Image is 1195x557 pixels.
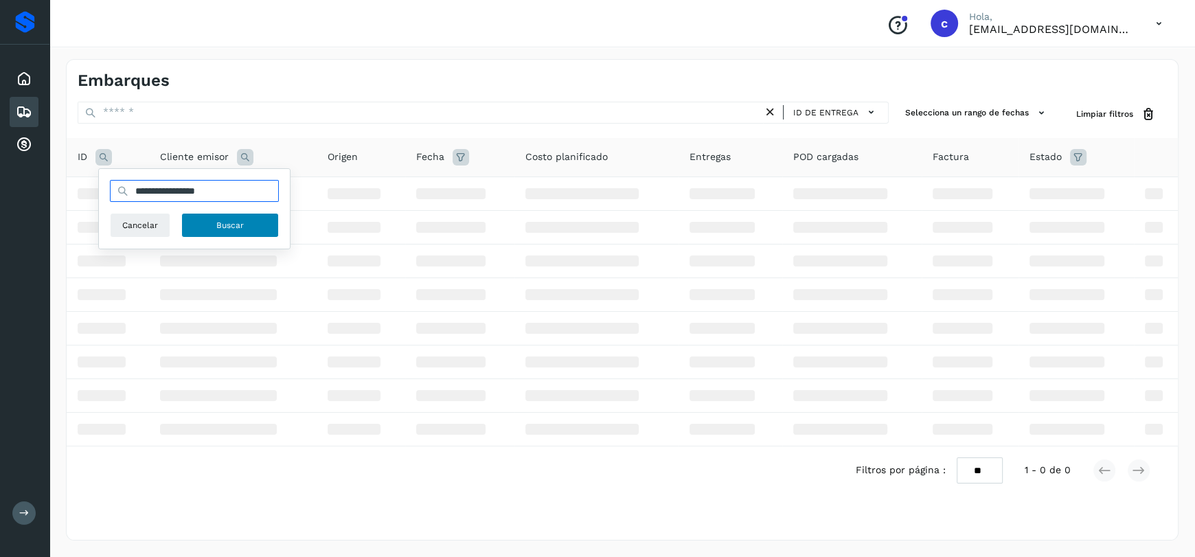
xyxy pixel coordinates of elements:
span: Limpiar filtros [1076,108,1133,120]
button: Selecciona un rango de fechas [900,102,1054,124]
button: ID de entrega [789,102,883,122]
div: Cuentas por cobrar [10,130,38,160]
span: Filtros por página : [856,463,946,477]
p: cuentasespeciales8_met@castores.com.mx [969,23,1134,36]
p: Hola, [969,11,1134,23]
div: Inicio [10,64,38,94]
span: Estado [1029,150,1062,164]
h4: Embarques [78,71,170,91]
span: POD cargadas [793,150,858,164]
span: Entregas [690,150,731,164]
span: Fecha [416,150,444,164]
button: Limpiar filtros [1065,102,1167,127]
span: ID [78,150,87,164]
span: 1 - 0 de 0 [1025,463,1071,477]
span: Factura [933,150,969,164]
div: Embarques [10,97,38,127]
span: Costo planificado [525,150,608,164]
span: Cliente emisor [160,150,229,164]
span: ID de entrega [793,106,858,119]
span: Origen [328,150,358,164]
